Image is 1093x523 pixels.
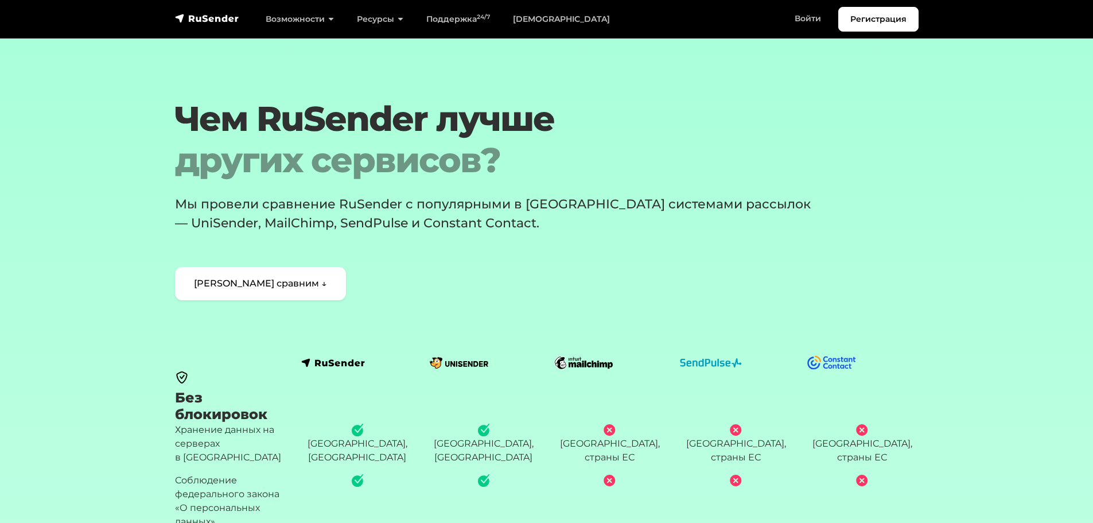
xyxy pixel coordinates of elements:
[301,357,365,369] img: logo-rusender.svg
[175,267,346,300] a: [PERSON_NAME] сравним ↓
[175,140,855,181] span: других сервисов?
[254,7,345,31] a: Возможности
[501,7,621,31] a: [DEMOGRAPHIC_DATA]
[175,390,287,423] h3: Без блокировок
[415,7,501,31] a: Поддержка24/7
[175,13,239,24] img: RuSender
[554,423,666,464] div: [GEOGRAPHIC_DATA], страны ЕС
[806,355,857,370] img: logo-constant-contact.svg
[345,7,415,31] a: Ресурсы
[175,98,855,181] h1: Чем RuSender лучше
[175,423,287,464] p: Хранение данных на серверах в [GEOGRAPHIC_DATA]
[427,357,491,369] img: logo-unisender.svg
[175,195,826,233] p: Мы провели сравнение RuSender с популярными в [GEOGRAPHIC_DATA] системами рассылок — UniSender, M...
[838,7,919,32] a: Регистрация
[680,423,792,464] div: [GEOGRAPHIC_DATA], страны ЕС
[477,13,490,21] sup: 24/7
[783,7,833,30] a: Войти
[175,370,189,384] img: black secure icon
[427,423,540,464] div: [GEOGRAPHIC_DATA], [GEOGRAPHIC_DATA]
[680,358,742,367] img: logo-sendpulse.svg
[806,423,919,464] div: [GEOGRAPHIC_DATA], страны ЕС
[554,355,616,370] img: logo-mailchimp.svg
[301,423,414,464] div: [GEOGRAPHIC_DATA], [GEOGRAPHIC_DATA]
